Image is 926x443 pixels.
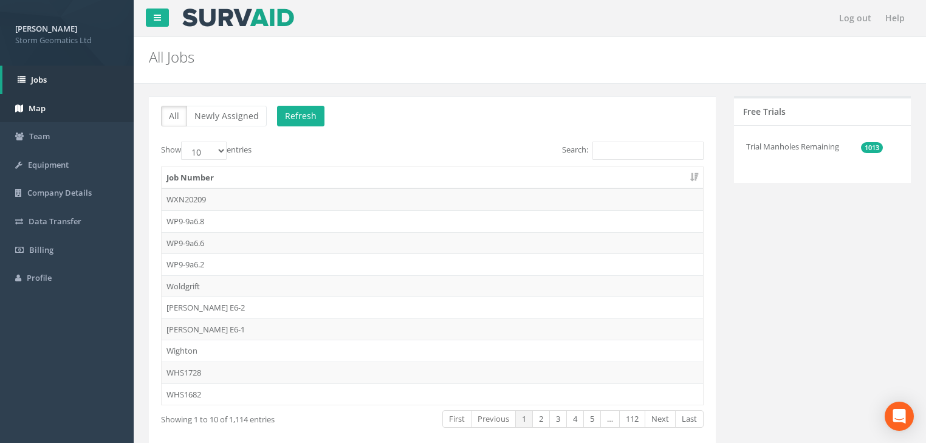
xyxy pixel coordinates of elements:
span: 1013 [861,142,883,153]
td: WP9-9a6.8 [162,210,703,232]
span: Jobs [31,74,47,85]
a: 4 [566,410,584,428]
span: Billing [29,244,53,255]
a: 2 [532,410,550,428]
a: 1 [515,410,533,428]
td: WHS1682 [162,383,703,405]
td: WHS1728 [162,362,703,383]
h5: Free Trials [743,107,786,116]
a: Next [645,410,676,428]
td: [PERSON_NAME] E6-2 [162,297,703,318]
a: First [442,410,472,428]
a: Last [675,410,704,428]
a: Jobs [2,66,134,94]
td: WXN20209 [162,188,703,210]
li: Trial Manholes Remaining [746,135,883,159]
a: 112 [619,410,645,428]
button: Refresh [277,106,324,126]
a: 5 [583,410,601,428]
a: Previous [471,410,516,428]
h2: All Jobs [149,49,781,65]
strong: [PERSON_NAME] [15,23,77,34]
label: Show entries [161,142,252,160]
span: Map [29,103,46,114]
span: Storm Geomatics Ltd [15,35,118,46]
a: 3 [549,410,567,428]
span: Team [29,131,50,142]
a: … [600,410,620,428]
td: WP9-9a6.2 [162,253,703,275]
div: Open Intercom Messenger [885,402,914,431]
td: Wighton [162,340,703,362]
td: WP9-9a6.6 [162,232,703,254]
label: Search: [562,142,704,160]
th: Job Number: activate to sort column ascending [162,167,703,189]
input: Search: [592,142,704,160]
select: Showentries [181,142,227,160]
button: All [161,106,187,126]
div: Showing 1 to 10 of 1,114 entries [161,409,377,425]
span: Data Transfer [29,216,81,227]
span: Profile [27,272,52,283]
td: Woldgrift [162,275,703,297]
span: Equipment [28,159,69,170]
a: [PERSON_NAME] Storm Geomatics Ltd [15,20,118,46]
button: Newly Assigned [187,106,267,126]
span: Company Details [27,187,92,198]
td: [PERSON_NAME] E6-1 [162,318,703,340]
